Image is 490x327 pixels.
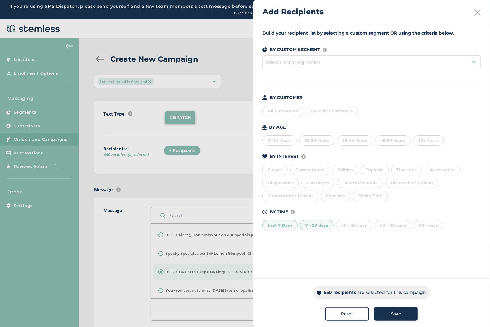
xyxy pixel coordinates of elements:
div: Disposables (Rosin) [385,178,438,188]
img: icon-time-dark-e6b1183b.svg [262,210,267,214]
button: Save [374,307,418,321]
img: icon-info-236977d2.svg [291,210,295,214]
div: All Customers [262,106,303,116]
div: Shake/Trim [353,191,388,201]
div: 30 - 59 days [336,220,372,231]
span: Reset [341,311,353,317]
div: Last 7 Days [262,220,298,231]
div: Tinctures [391,165,422,175]
span: Specific Customers [311,108,353,113]
img: icon-person-dark-ced50e5f.svg [262,95,267,100]
img: icon-heart-dark-29e6356f.svg [262,154,267,159]
div: Capsules [321,191,350,201]
p: BY CUSTOM SEGMENT [270,46,320,53]
div: 55+ Years [413,135,444,146]
div: Cartridges [301,178,334,188]
div: Topicals [361,165,389,175]
span: Save [391,311,401,317]
div: 45-54 Years [375,135,411,146]
div: Flower [262,165,288,175]
div: Disposables [262,178,299,188]
div: 35-44 Years [337,135,372,146]
img: icon-cake-93b2a7b5.svg [262,125,267,130]
p: BY CUSTOMER [270,94,303,101]
div: 90+ days [414,220,443,231]
div: Edibles [332,165,358,175]
img: icon-segments-dark-074adb27.svg [262,47,267,52]
div: Concentrates (Rosin) [262,191,318,201]
h2: Add Recipients [262,6,324,17]
div: Accessories [425,165,461,175]
img: icon-info-236977d2.svg [301,154,306,159]
div: Flower Pre Rolls [337,178,383,188]
div: Concentrates [290,165,329,175]
p: BY INTEREST [270,153,299,160]
p: 650 recipients [324,289,356,296]
p: are selected for this campaign [358,289,426,296]
button: Reset [325,307,369,321]
div: 21-24 Years [262,135,297,146]
p: BY TIME [270,209,288,215]
div: 25-34 Years [299,135,334,146]
img: icon-info-dark-48f6c5f3.svg [317,291,321,295]
div: 60 - 89 days [375,220,411,231]
label: Build your recipient list by selecting a custom segment OR using the criteria below. [262,30,481,36]
iframe: Chat Widget [459,297,490,327]
p: BY AGE [269,124,286,130]
div: 7 - 29 days [300,220,334,231]
img: icon-info-236977d2.svg [323,48,327,52]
